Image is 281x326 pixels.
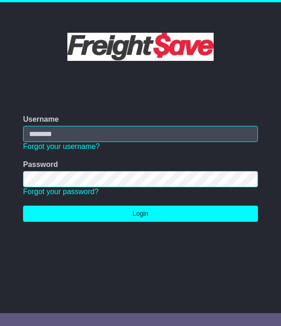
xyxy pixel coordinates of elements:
a: Forgot your password? [23,188,99,196]
a: Forgot your username? [23,142,100,150]
label: Username [23,115,59,124]
button: Login [23,206,258,222]
label: Password [23,160,58,169]
img: Freight Save [67,33,214,61]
